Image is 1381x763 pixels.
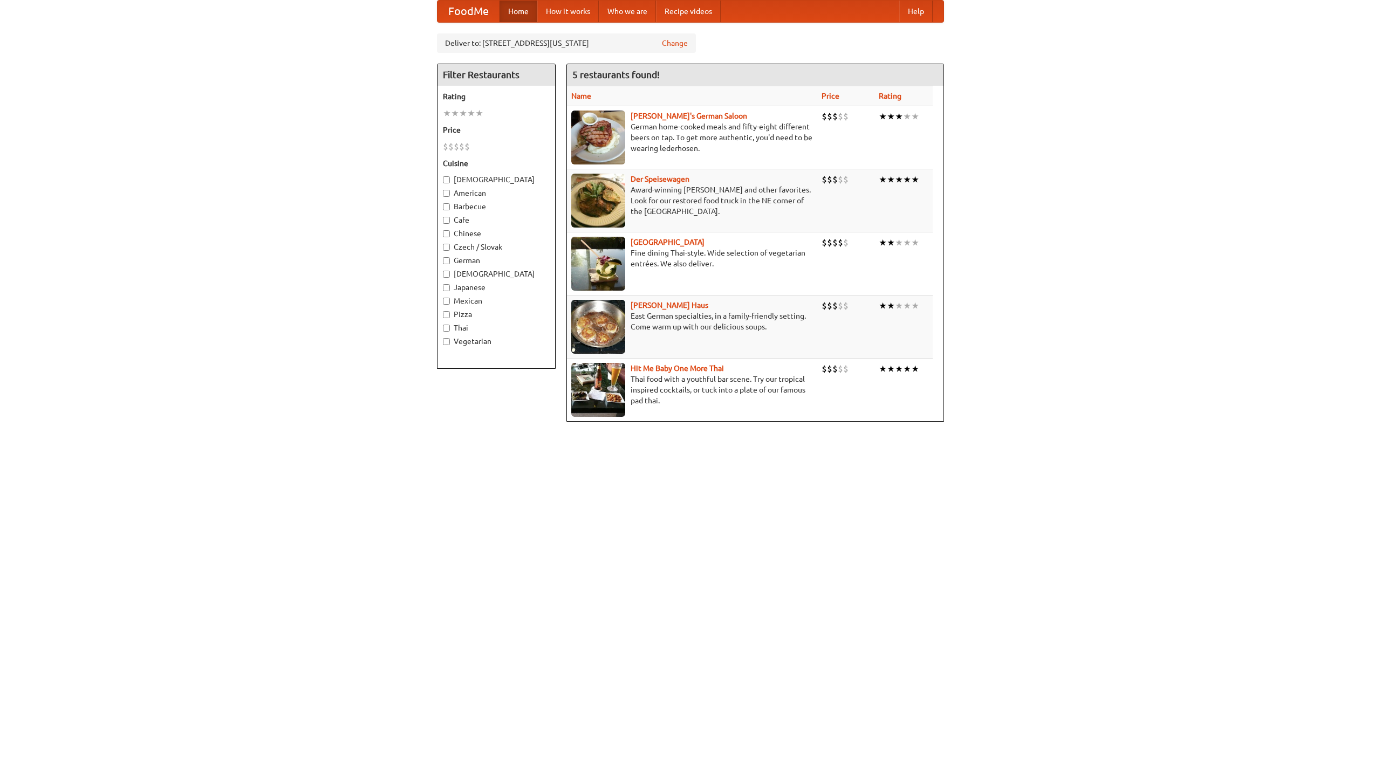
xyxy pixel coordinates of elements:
img: speisewagen.jpg [571,174,625,228]
a: How it works [537,1,599,22]
input: [DEMOGRAPHIC_DATA] [443,271,450,278]
li: $ [827,363,832,375]
li: ★ [459,107,467,119]
li: ★ [879,300,887,312]
b: [PERSON_NAME] Haus [631,301,708,310]
a: Der Speisewagen [631,175,689,183]
a: Recipe videos [656,1,721,22]
li: ★ [887,300,895,312]
li: ★ [903,300,911,312]
img: esthers.jpg [571,111,625,164]
a: [PERSON_NAME]'s German Saloon [631,112,747,120]
li: $ [838,363,843,375]
li: $ [454,141,459,153]
li: $ [822,237,827,249]
a: Home [500,1,537,22]
li: ★ [443,107,451,119]
li: ★ [887,174,895,185]
li: ★ [911,111,919,122]
li: $ [822,363,827,375]
label: Thai [443,322,550,333]
label: American [443,188,550,198]
input: Pizza [443,311,450,318]
li: $ [832,237,838,249]
p: Award-winning [PERSON_NAME] and other favorites. Look for our restored food truck in the NE corne... [571,184,813,217]
input: Chinese [443,230,450,237]
li: $ [822,300,827,312]
li: $ [822,174,827,185]
a: [GEOGRAPHIC_DATA] [631,238,705,246]
li: $ [464,141,470,153]
input: Barbecue [443,203,450,210]
li: ★ [911,237,919,249]
li: $ [832,300,838,312]
li: ★ [911,174,919,185]
li: ★ [879,111,887,122]
img: kohlhaus.jpg [571,300,625,354]
label: Barbecue [443,201,550,212]
b: Hit Me Baby One More Thai [631,364,724,373]
li: ★ [879,174,887,185]
label: [DEMOGRAPHIC_DATA] [443,174,550,185]
input: Japanese [443,284,450,291]
li: $ [843,363,849,375]
li: $ [832,111,838,122]
li: ★ [895,174,903,185]
label: Czech / Slovak [443,242,550,252]
a: Change [662,38,688,49]
li: ★ [895,363,903,375]
li: ★ [911,363,919,375]
a: Name [571,92,591,100]
ng-pluralize: 5 restaurants found! [572,70,660,80]
li: $ [838,300,843,312]
li: $ [827,174,832,185]
p: German home-cooked meals and fifty-eight different beers on tap. To get more authentic, you'd nee... [571,121,813,154]
li: ★ [451,107,459,119]
input: Thai [443,325,450,332]
input: Czech / Slovak [443,244,450,251]
label: Chinese [443,228,550,239]
li: ★ [903,111,911,122]
li: $ [822,111,827,122]
input: [DEMOGRAPHIC_DATA] [443,176,450,183]
li: ★ [887,237,895,249]
li: ★ [903,174,911,185]
li: $ [838,174,843,185]
p: Thai food with a youthful bar scene. Try our tropical inspired cocktails, or tuck into a plate of... [571,374,813,406]
li: ★ [879,363,887,375]
input: American [443,190,450,197]
input: Mexican [443,298,450,305]
li: ★ [887,363,895,375]
li: ★ [475,107,483,119]
label: Cafe [443,215,550,225]
li: ★ [879,237,887,249]
input: Cafe [443,217,450,224]
input: German [443,257,450,264]
li: $ [843,300,849,312]
li: $ [827,237,832,249]
a: Rating [879,92,901,100]
li: $ [838,111,843,122]
a: Price [822,92,839,100]
li: $ [838,237,843,249]
li: ★ [911,300,919,312]
li: $ [843,174,849,185]
label: [DEMOGRAPHIC_DATA] [443,269,550,279]
li: ★ [887,111,895,122]
li: $ [843,237,849,249]
h4: Filter Restaurants [437,64,555,86]
input: Vegetarian [443,338,450,345]
li: ★ [895,300,903,312]
li: $ [832,174,838,185]
li: ★ [903,237,911,249]
li: $ [443,141,448,153]
li: $ [827,300,832,312]
h5: Rating [443,91,550,102]
h5: Cuisine [443,158,550,169]
h5: Price [443,125,550,135]
li: ★ [895,111,903,122]
p: Fine dining Thai-style. Wide selection of vegetarian entrées. We also deliver. [571,248,813,269]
